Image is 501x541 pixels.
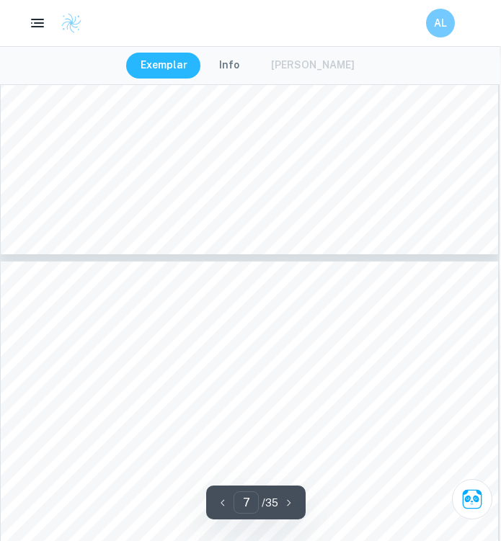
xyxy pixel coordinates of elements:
button: Exemplar [126,53,202,79]
button: Info [205,53,254,79]
button: AL [426,9,455,37]
h6: AL [433,15,449,31]
a: Clastify logo [52,12,82,34]
img: Clastify logo [61,12,82,34]
button: Ask Clai [452,479,492,519]
p: / 35 [262,495,278,511]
